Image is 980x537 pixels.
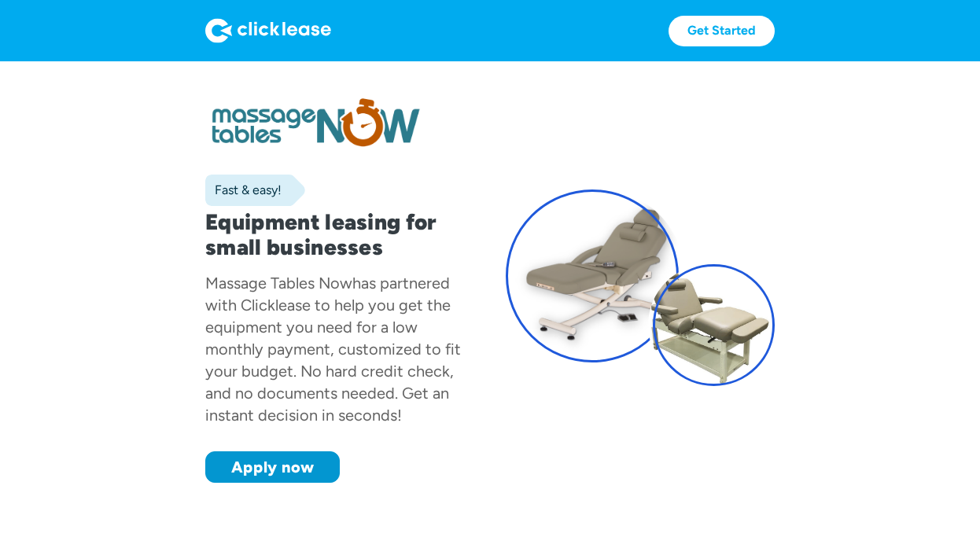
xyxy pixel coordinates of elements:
div: has partnered with Clicklease to help you get the equipment you need for a low monthly payment, c... [205,274,461,425]
h1: Equipment leasing for small businesses [205,209,474,259]
a: Apply now [205,451,340,483]
a: Get Started [669,16,775,46]
div: Fast & easy! [205,182,282,198]
img: Logo [205,18,331,43]
div: Massage Tables Now [205,274,352,292]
